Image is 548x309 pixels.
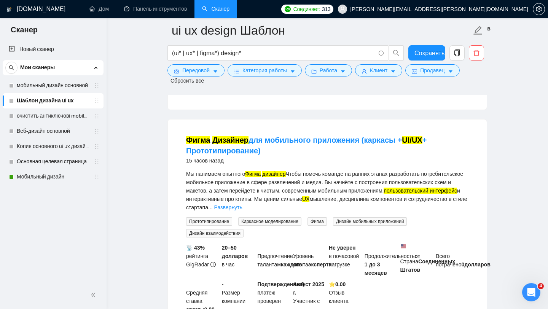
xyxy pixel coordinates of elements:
span: удалить [469,49,484,56]
font: Развернуть [214,204,242,210]
font: для мобильного приложения (каркасы + [249,136,402,144]
font: Фигма [186,136,210,144]
font: Клиент [370,67,387,73]
span: редактировать [473,25,483,35]
font: Не уверен [329,245,356,251]
font: Фигма [245,171,261,177]
button: копия [449,45,465,61]
font: Мои сканеры [20,64,55,71]
button: барыКатегория работыкурсор вниз [228,64,302,76]
a: Фигма Дизайнердля мобильного приложения (каркасы +UI/UX+ Прототипирование) [186,136,427,155]
span: копия [450,49,464,56]
font: Отзыв клиента [329,290,349,304]
span: держатель [94,98,100,104]
font: 0 [462,261,465,268]
font: Мы нанимаем опытного [186,171,245,177]
font: каждого [281,261,302,268]
font: [DOMAIN_NAME] [17,6,65,12]
span: курсор вниз [340,68,346,74]
a: Основная целевая страница [17,154,89,169]
button: поиск [389,45,404,61]
font: Всего потрачено [436,253,461,268]
font: Продолжительность [365,253,415,259]
font: Страна [400,258,419,264]
li: Мои сканеры [3,60,104,185]
font: Прототипирование [189,219,229,224]
span: курсор вниз [390,68,396,74]
font: долларов [464,261,490,268]
font: Чтобы помочь команде на ранних этапах разработать потребительское мобильное приложение в сфере ра... [186,171,463,194]
font: Каркасное моделирование [241,219,298,224]
font: мышление, дисциплина компонентов и сотрудничество в стиле стартапа [186,196,467,210]
a: Копия основного ui ux дизайна [17,139,89,154]
font: 20–50 долларов [222,245,248,259]
a: очистить антиключовi mobile design главная [17,108,89,124]
span: держатель [94,83,100,89]
font: Предпочтение талантам [258,253,293,268]
font: ... [208,204,213,210]
span: бары [234,68,239,74]
span: инфо-круг [210,262,216,267]
font: ⭐️ [329,281,335,287]
font: Фигма [311,219,324,224]
iframe: Интерком-чат в режиме реального времени [522,283,540,301]
font: 15 часов назад [186,158,224,164]
span: поиск [6,65,17,70]
img: логотип [6,3,12,16]
span: курсор вниз [290,68,295,74]
font: - [222,281,224,287]
span: курсор вниз [448,68,453,74]
a: Шаблон дизайна ui ux [17,93,89,108]
font: 0.00 [335,281,346,287]
font: эксперта [308,261,332,268]
span: держатель [94,128,100,134]
img: 🇺🇸 [401,244,406,249]
font: Размер компании [222,290,245,304]
a: параметр [533,6,545,12]
input: Имя сканера... [172,21,472,40]
input: Поиск работы фрилансером... [172,48,375,58]
span: параметр [174,68,179,74]
button: параметрПередовойкурсор вниз [167,64,225,76]
font: Сохранять [414,50,444,56]
font: Соединенных Штатов [400,258,455,273]
font: Дизайнер [212,136,249,144]
span: курсор вниз [213,68,218,74]
a: Веб-дизайн основной [17,124,89,139]
a: домДом [89,6,109,12]
font: 4 [539,284,542,288]
span: держатель [94,143,100,150]
font: Передовой [182,67,210,73]
font: UX [302,196,309,202]
font: 43% [194,245,205,251]
font: от 1 до 3 месяцев [365,253,421,276]
font: Дизайн взаимодействия [189,231,241,236]
font: 📡 [186,245,193,251]
span: поиск [389,49,403,56]
span: держатель [94,159,100,165]
font: в почасовой нагрузке [329,253,359,268]
font: Участник с [293,298,320,304]
font: Сбросить все [170,78,204,84]
font: Работа [320,67,337,73]
button: параметр [533,3,545,15]
font: платеж проверен [258,290,281,304]
span: держатель [94,113,100,119]
font: Уровень опыта [293,253,314,268]
font: [PERSON_NAME][EMAIL_ADDRESS][PERSON_NAME][DOMAIN_NAME] [350,6,528,13]
button: поиск [5,62,18,74]
button: Сохранять [408,45,445,61]
font: Август 2025 г. [293,281,324,296]
a: поискСканер [202,6,229,12]
font: Продавец [420,67,444,73]
span: держатель [94,174,100,180]
font: 313 [322,6,330,12]
img: upwork-logo.png [285,6,291,12]
font: Сканер [11,25,38,34]
span: двойной левый [91,291,98,299]
li: Новый сканер [3,42,104,57]
button: пользовательКлиенткурсор вниз [355,64,402,76]
font: рейтинга GigRadar [186,253,209,268]
button: удалить [469,45,484,61]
